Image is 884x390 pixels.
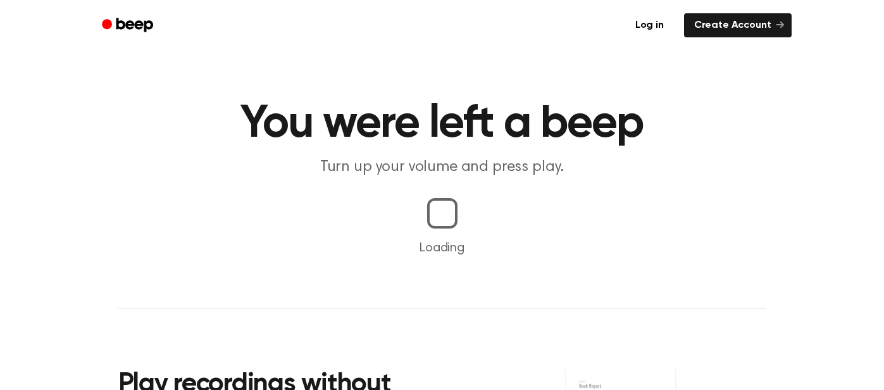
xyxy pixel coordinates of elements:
a: Create Account [684,13,792,37]
p: Turn up your volume and press play. [199,157,685,178]
a: Beep [93,13,165,38]
h1: You were left a beep [118,101,766,147]
a: Log in [623,11,676,40]
p: Loading [15,239,869,258]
